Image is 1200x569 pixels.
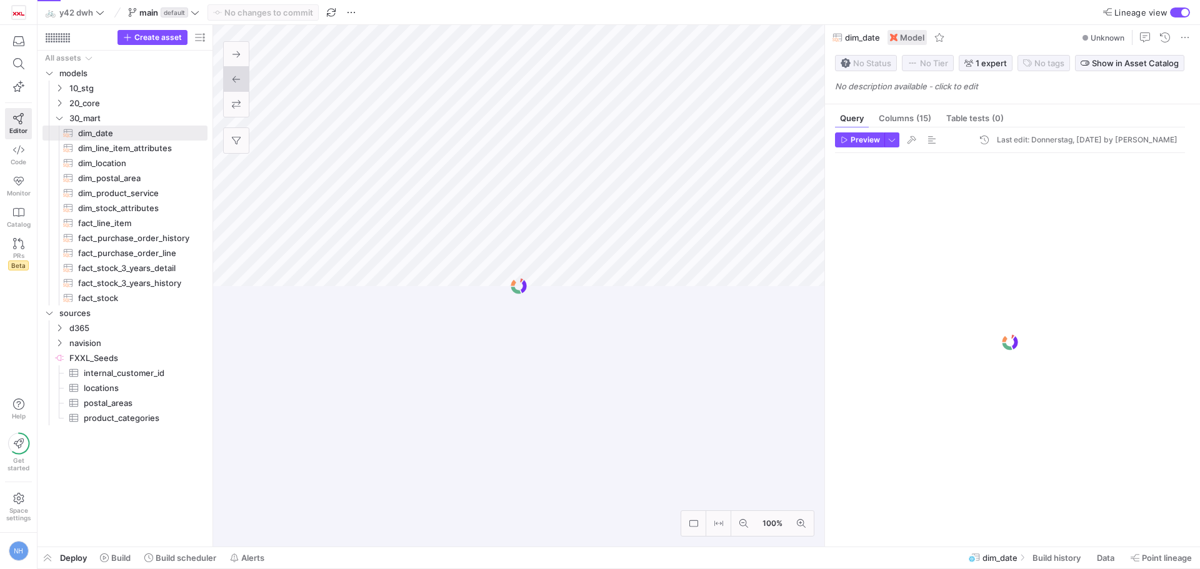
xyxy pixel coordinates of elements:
a: dim_postal_area​​​​​​​​​​ [42,171,207,186]
button: Point lineage [1125,547,1197,568]
span: Unknown [1091,33,1124,42]
div: Press SPACE to select this row. [42,171,207,186]
span: 20_core [69,96,206,111]
span: fact_line_item​​​​​​​​​​ [78,216,193,230]
a: PRsBeta [5,233,32,275]
a: locations​​​​​​​​​ [42,380,207,395]
button: Build [94,547,136,568]
span: FXXL_Seeds​​​​​​​​ [69,351,206,365]
span: navision [69,336,206,350]
div: Press SPACE to select this row. [42,365,207,380]
a: fact_stock​​​​​​​​​​ [42,290,207,305]
button: NH [5,538,32,564]
span: dim_date [845,32,880,42]
span: fact_stock_3_years_history​​​​​​​​​​ [78,276,193,290]
span: PRs [13,252,24,259]
a: Editor [5,108,32,139]
a: Monitor [5,171,32,202]
span: Monitor [7,189,31,197]
button: No tierNo Tier [902,55,954,71]
a: FXXL_Seeds​​​​​​​​ [42,350,207,365]
div: All assets [45,54,81,62]
img: logo.gif [509,277,528,295]
div: Press SPACE to select this row. [42,126,207,141]
a: Spacesettings [5,487,32,527]
div: Press SPACE to select this row. [42,290,207,305]
span: dim_stock_attributes​​​​​​​​​​ [78,201,193,215]
span: Columns [879,114,931,122]
div: Press SPACE to select this row. [42,320,207,335]
img: https://storage.googleapis.com/y42-prod-data-exchange/images/oGOSqxDdlQtxIPYJfiHrUWhjI5fT83rRj0ID... [12,6,25,19]
span: Build scheduler [156,553,216,563]
button: No statusNo Status [835,55,897,71]
div: Press SPACE to select this row. [42,200,207,215]
span: Data [1097,553,1114,563]
a: fact_purchase_order_history​​​​​​​​​​ [42,230,207,245]
div: Press SPACE to select this row. [42,111,207,126]
span: 🚲 [46,8,54,17]
a: Code [5,139,32,171]
span: Build history [1032,553,1081,563]
div: Press SPACE to select this row. [42,305,207,320]
a: fact_stock_3_years_history​​​​​​​​​​ [42,275,207,290]
span: dim_postal_area​​​​​​​​​​ [78,171,193,186]
a: fact_line_item​​​​​​​​​​ [42,215,207,230]
span: Editor [9,127,27,134]
button: Preview [835,132,884,147]
button: Build scheduler [139,547,222,568]
a: https://storage.googleapis.com/y42-prod-data-exchange/images/oGOSqxDdlQtxIPYJfiHrUWhjI5fT83rRj0ID... [5,2,32,23]
span: 1 expert [976,58,1007,68]
img: undefined [890,34,897,41]
span: Create asset [134,33,182,42]
span: Point lineage [1142,553,1192,563]
button: Build history [1027,547,1089,568]
span: main [139,7,158,17]
button: maindefault [125,4,202,21]
span: dim_date [982,553,1017,563]
span: No Tier [907,58,948,68]
a: Catalog [5,202,32,233]
div: Press SPACE to select this row. [42,410,207,425]
a: product_categories​​​​​​​​​ [42,410,207,425]
p: No description available - click to edit [835,81,1195,91]
div: Press SPACE to select this row. [42,395,207,410]
span: postal_areas​​​​​​​​​ [84,396,193,410]
div: Press SPACE to select this row. [42,141,207,156]
div: Press SPACE to select this row. [42,96,207,111]
span: Model [900,32,924,42]
span: fact_stock_3_years_detail​​​​​​​​​​ [78,261,193,275]
button: No tags [1017,55,1070,71]
a: dim_location​​​​​​​​​​ [42,156,207,171]
span: internal_customer_id​​​​​​​​​ [84,366,193,380]
a: internal_customer_id​​​​​​​​​ [42,365,207,380]
a: postal_areas​​​​​​​​​ [42,395,207,410]
button: Help [5,393,32,425]
span: (0) [992,114,1004,122]
span: default [161,7,188,17]
a: dim_product_service​​​​​​​​​​ [42,186,207,200]
button: Getstarted [5,428,32,477]
button: Create asset [117,30,187,45]
button: 🚲y42 dwh [42,4,107,21]
span: sources [59,306,206,320]
div: Press SPACE to select this row. [42,215,207,230]
span: 30_mart [69,111,206,126]
div: Press SPACE to select this row. [42,380,207,395]
div: NH [9,541,29,561]
span: Get started [7,457,29,472]
button: Data [1091,547,1122,568]
div: Press SPACE to select this row. [42,335,207,350]
div: Press SPACE to select this row. [42,51,207,66]
span: Help [11,412,26,420]
div: Last edit: Donnerstag, [DATE] by [PERSON_NAME] [997,136,1177,144]
span: locations​​​​​​​​​ [84,381,193,395]
span: fact_purchase_order_history​​​​​​​​​​ [78,231,193,245]
span: Code [11,158,26,166]
div: Press SPACE to select this row. [42,350,207,365]
span: Lineage view [1114,7,1167,17]
span: Show in Asset Catalog [1092,58,1179,68]
span: Table tests [946,114,1004,122]
a: dim_date​​​​​​​​​​ [42,126,207,141]
span: dim_date​​​​​​​​​​ [78,126,193,141]
span: No tags [1034,58,1064,68]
